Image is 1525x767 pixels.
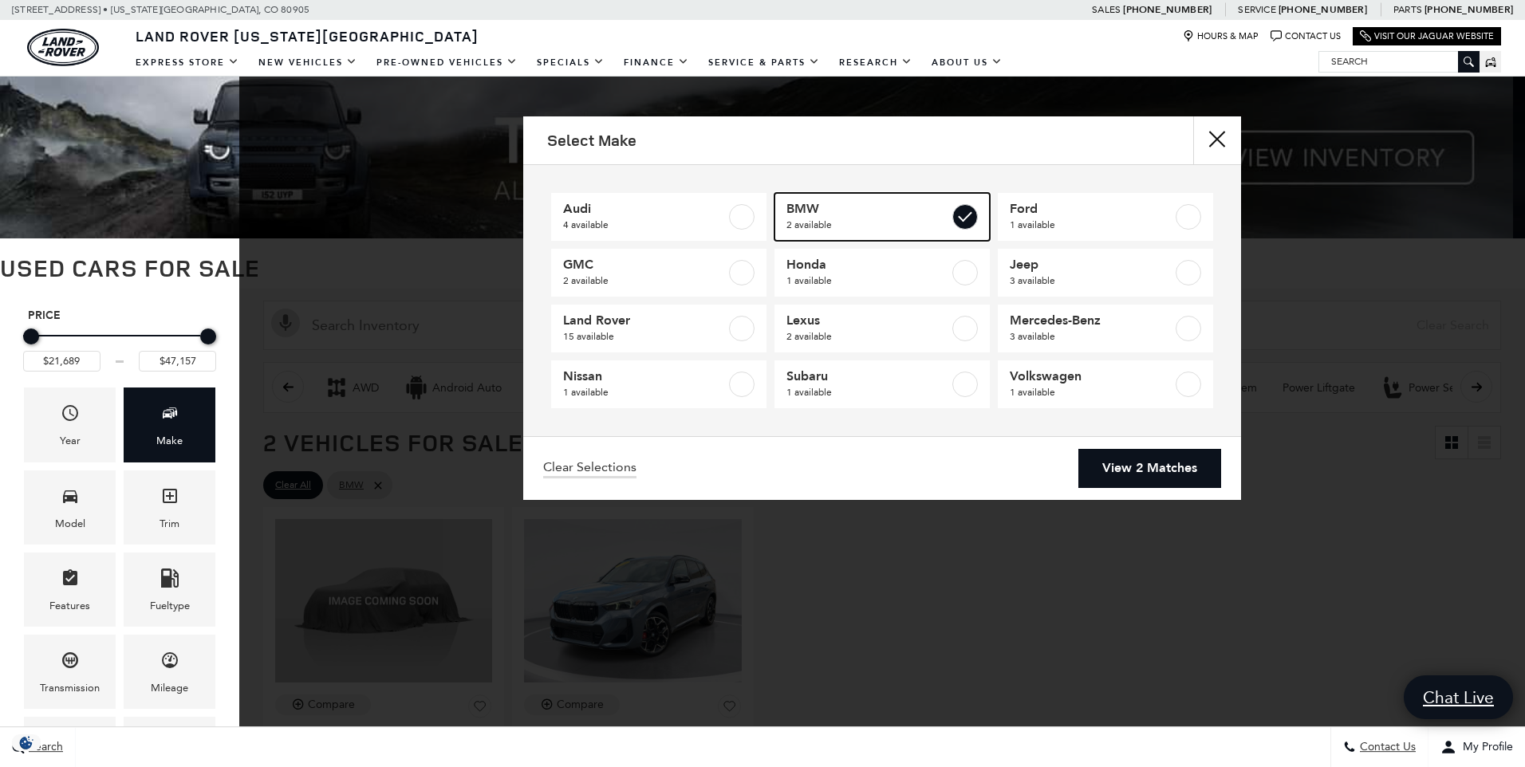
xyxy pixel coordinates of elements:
[1123,3,1212,16] a: [PHONE_NUMBER]
[1183,30,1259,42] a: Hours & Map
[614,49,699,77] a: Finance
[23,328,39,344] div: Minimum Price
[563,328,726,344] span: 15 available
[24,635,116,709] div: TransmissionTransmission
[998,360,1213,408] a: Volkswagen1 available
[786,257,949,273] span: Honda
[24,553,116,627] div: FeaturesFeatures
[543,459,636,478] a: Clear Selections
[23,323,216,372] div: Price
[547,132,636,149] h2: Select Make
[126,49,249,77] a: EXPRESS STORE
[1415,686,1502,708] span: Chat Live
[1360,30,1494,42] a: Visit Our Jaguar Website
[1092,4,1121,15] span: Sales
[60,432,81,450] div: Year
[786,217,949,233] span: 2 available
[774,360,990,408] a: Subaru1 available
[126,26,488,45] a: Land Rover [US_STATE][GEOGRAPHIC_DATA]
[23,351,100,372] input: Minimum
[829,49,922,77] a: Research
[786,384,949,400] span: 1 available
[699,49,829,77] a: Service & Parts
[786,328,949,344] span: 2 available
[126,49,1012,77] nav: Main Navigation
[27,29,99,66] img: Land Rover
[160,515,179,533] div: Trim
[786,273,949,289] span: 1 available
[774,249,990,297] a: Honda1 available
[1010,328,1172,344] span: 3 available
[1193,116,1241,164] button: close
[1404,675,1513,719] a: Chat Live
[151,679,188,697] div: Mileage
[563,384,726,400] span: 1 available
[136,26,479,45] span: Land Rover [US_STATE][GEOGRAPHIC_DATA]
[922,49,1012,77] a: About Us
[1078,449,1221,488] a: View 2 Matches
[55,515,85,533] div: Model
[8,734,45,751] img: Opt-Out Icon
[563,273,726,289] span: 2 available
[1271,30,1341,42] a: Contact Us
[27,29,99,66] a: land-rover
[61,399,80,432] span: Year
[367,49,527,77] a: Pre-Owned Vehicles
[249,49,367,77] a: New Vehicles
[124,553,215,627] div: FueltypeFueltype
[1428,727,1525,767] button: Open user profile menu
[200,328,216,344] div: Maximum Price
[1238,4,1275,15] span: Service
[1456,741,1513,754] span: My Profile
[1319,52,1479,71] input: Search
[551,193,766,241] a: Audi4 available
[28,309,211,323] h5: Price
[563,313,726,328] span: Land Rover
[551,305,766,352] a: Land Rover15 available
[998,249,1213,297] a: Jeep3 available
[8,734,45,751] section: Click to Open Cookie Consent Modal
[551,249,766,297] a: GMC2 available
[1010,368,1172,384] span: Volkswagen
[1010,273,1172,289] span: 3 available
[124,470,215,545] div: TrimTrim
[563,257,726,273] span: GMC
[150,597,190,615] div: Fueltype
[563,217,726,233] span: 4 available
[124,387,215,462] div: MakeMake
[139,351,216,372] input: Maximum
[160,482,179,515] span: Trim
[1356,741,1416,754] span: Contact Us
[124,635,215,709] div: MileageMileage
[774,193,990,241] a: BMW2 available
[24,470,116,545] div: ModelModel
[1425,3,1513,16] a: [PHONE_NUMBER]
[12,4,309,15] a: [STREET_ADDRESS] • [US_STATE][GEOGRAPHIC_DATA], CO 80905
[40,679,100,697] div: Transmission
[1010,257,1172,273] span: Jeep
[1279,3,1367,16] a: [PHONE_NUMBER]
[61,482,80,515] span: Model
[551,360,766,408] a: Nissan1 available
[563,368,726,384] span: Nissan
[160,647,179,679] span: Mileage
[1010,217,1172,233] span: 1 available
[998,305,1213,352] a: Mercedes-Benz3 available
[24,387,116,462] div: YearYear
[998,193,1213,241] a: Ford1 available
[786,201,949,217] span: BMW
[774,305,990,352] a: Lexus2 available
[1010,384,1172,400] span: 1 available
[786,368,949,384] span: Subaru
[786,313,949,328] span: Lexus
[1393,4,1422,15] span: Parts
[563,201,726,217] span: Audi
[49,597,90,615] div: Features
[156,432,183,450] div: Make
[160,564,179,597] span: Fueltype
[61,564,80,597] span: Features
[1010,201,1172,217] span: Ford
[160,399,179,432] span: Make
[527,49,614,77] a: Specials
[61,647,80,679] span: Transmission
